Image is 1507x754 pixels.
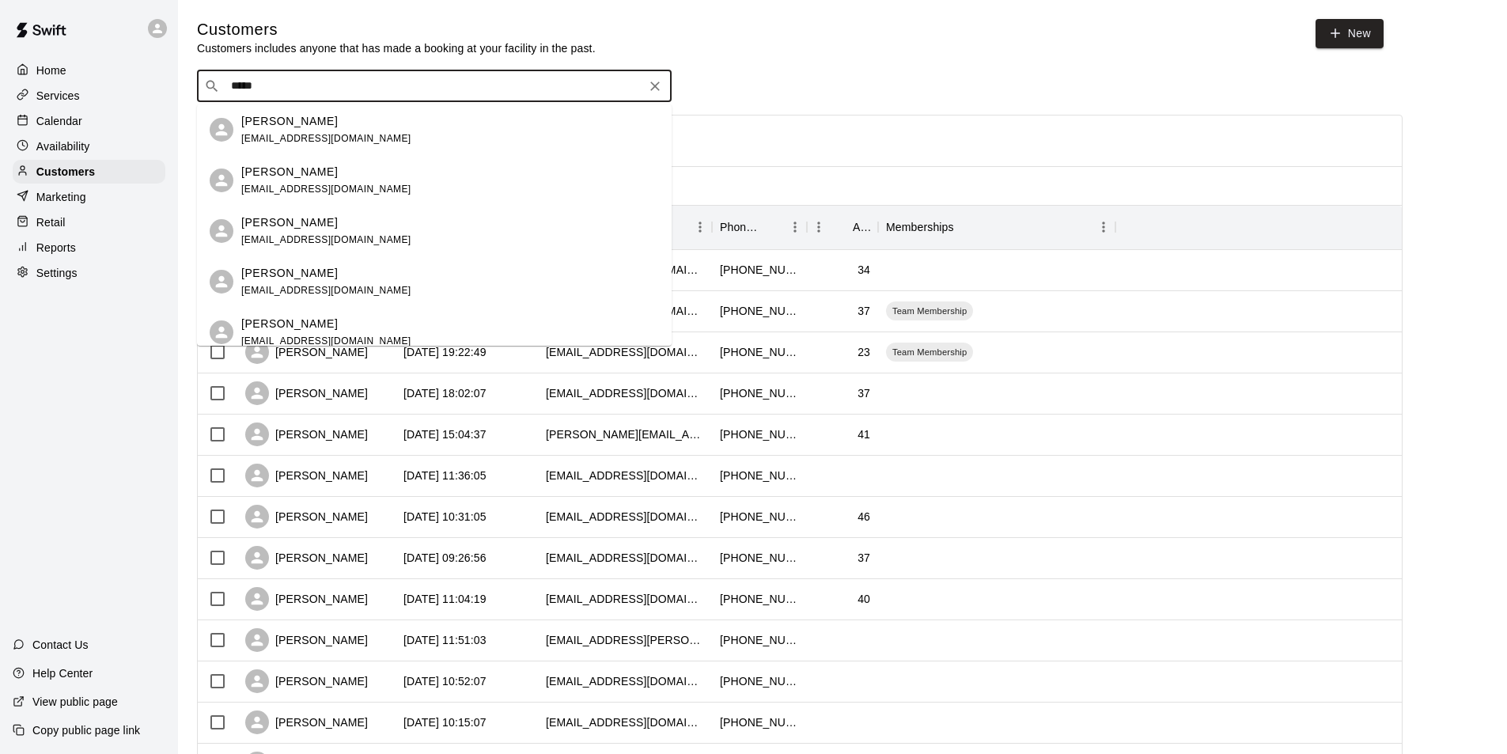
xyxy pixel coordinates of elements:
div: daveringler80@gmail.com [546,468,704,483]
p: Retail [36,214,66,230]
div: +14406678866 [720,591,799,607]
div: megan.balaban@gmail.com [546,632,704,648]
span: [EMAIL_ADDRESS][DOMAIN_NAME] [241,234,411,245]
span: Team Membership [886,305,973,317]
div: l.adam0525@gmail.com [546,673,704,689]
p: Contact Us [32,637,89,653]
p: [PERSON_NAME] [241,316,338,332]
div: Calendar [13,109,165,133]
p: [PERSON_NAME] [241,265,338,282]
div: Phone Number [720,205,761,249]
div: [PERSON_NAME] [245,381,368,405]
p: Marketing [36,189,86,205]
button: Menu [1092,215,1115,239]
div: ksolar17@yahoo.com [546,509,704,525]
div: [PERSON_NAME] [245,422,368,446]
div: 2025-08-13 11:51:03 [403,632,487,648]
p: Help Center [32,665,93,681]
div: [PERSON_NAME] [245,546,368,570]
button: Menu [783,215,807,239]
div: [PERSON_NAME] [245,710,368,734]
button: Clear [644,75,666,97]
div: 37 [858,385,870,401]
div: 2025-08-13 10:52:07 [403,673,487,689]
p: Settings [36,265,78,281]
div: [PERSON_NAME] [245,669,368,693]
div: 37 [858,303,870,319]
div: +14402427020 [720,468,799,483]
div: Memberships [878,205,1115,249]
div: 23 [858,344,870,360]
div: Team Membership [886,301,973,320]
div: 34 [858,262,870,278]
div: +14406670325 [720,714,799,730]
div: Memberships [886,205,954,249]
div: [PERSON_NAME] [245,340,368,364]
button: Sort [831,216,853,238]
div: +13304190811 [720,426,799,442]
a: Availability [13,135,165,158]
div: Email [538,205,712,249]
div: +14408566455 [720,385,799,401]
p: Calendar [36,113,82,129]
span: Team Membership [886,346,973,358]
p: Availability [36,138,90,154]
div: Matt Staton [210,270,233,294]
div: 2025-08-18 18:02:07 [403,385,487,401]
p: View public page [32,694,118,710]
a: Services [13,84,165,108]
div: [PERSON_NAME] [245,628,368,652]
a: Customers [13,160,165,184]
a: Retail [13,210,165,234]
div: Matt Umholtz [210,219,233,243]
div: Marketing [13,185,165,209]
div: 2025-08-18 10:31:05 [403,509,487,525]
div: [PERSON_NAME] [245,505,368,529]
div: +14402279058 [720,509,799,525]
div: Matt Simmerson [210,320,233,344]
button: Menu [807,215,831,239]
a: New [1316,19,1384,48]
div: dsprague@kent.edu [546,591,704,607]
div: joshpentek24@gmail.com [546,344,704,360]
div: 2025-08-17 09:26:56 [403,550,487,566]
p: Customers includes anyone that has made a booking at your facility in the past. [197,40,596,56]
div: +14406556397 [720,673,799,689]
div: cstoddard@bestsupply.com [546,385,704,401]
div: 2025-08-16 11:04:19 [403,591,487,607]
div: 2025-08-13 10:15:07 [403,714,487,730]
div: Phone Number [712,205,807,249]
div: 41 [858,426,870,442]
span: [EMAIL_ADDRESS][DOMAIN_NAME] [241,335,411,347]
button: Sort [954,216,976,238]
a: Home [13,59,165,82]
button: Sort [761,216,783,238]
div: 2025-08-19 19:22:49 [403,344,487,360]
p: [PERSON_NAME] [241,214,338,231]
div: 40 [858,591,870,607]
div: +14408566264 [720,632,799,648]
p: Home [36,63,66,78]
div: [PERSON_NAME] [245,464,368,487]
button: Menu [688,215,712,239]
p: Customers [36,164,95,180]
div: Matt Walker [210,118,233,142]
p: Services [36,88,80,104]
span: [EMAIL_ADDRESS][DOMAIN_NAME] [241,285,411,296]
p: Reports [36,240,76,256]
p: Copy public page link [32,722,140,738]
a: Reports [13,236,165,260]
span: [EMAIL_ADDRESS][DOMAIN_NAME] [241,184,411,195]
p: [PERSON_NAME] [241,164,338,180]
h5: Customers [197,19,596,40]
div: Team Membership [886,343,973,362]
a: Settings [13,261,165,285]
div: Age [807,205,878,249]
